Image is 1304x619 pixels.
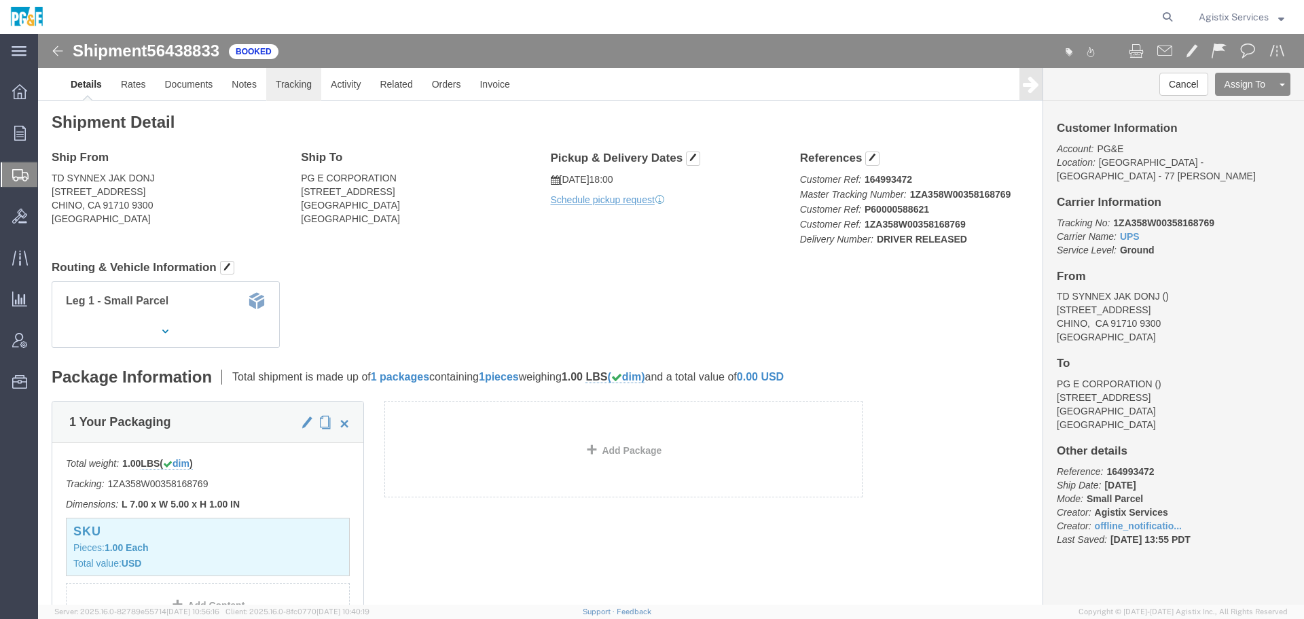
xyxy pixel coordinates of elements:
[225,607,369,616] span: Client: 2025.16.0-8fc0770
[38,34,1304,605] iframe: FS Legacy Container
[1198,9,1285,25] button: Agistix Services
[1199,10,1269,24] span: Agistix Services
[583,607,617,616] a: Support
[54,607,219,616] span: Server: 2025.16.0-82789e55714
[617,607,651,616] a: Feedback
[10,7,44,27] img: logo
[166,607,219,616] span: [DATE] 10:56:16
[316,607,369,616] span: [DATE] 10:40:19
[1079,606,1288,618] span: Copyright © [DATE]-[DATE] Agistix Inc., All Rights Reserved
